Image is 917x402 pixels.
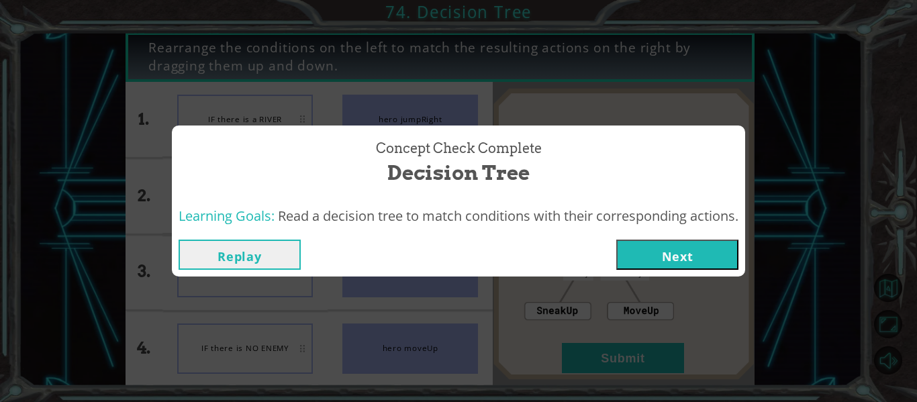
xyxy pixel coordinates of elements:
span: Concept Check Complete [376,139,542,158]
span: Read a decision tree to match conditions with their corresponding actions. [278,207,738,225]
button: Next [616,240,738,270]
button: Replay [179,240,301,270]
span: Decision Tree [387,158,530,187]
span: Learning Goals: [179,207,275,225]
